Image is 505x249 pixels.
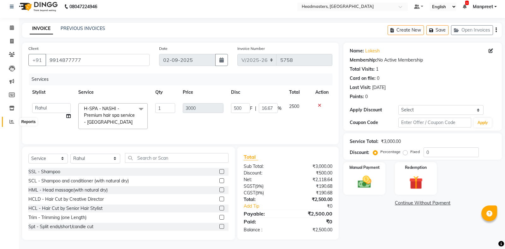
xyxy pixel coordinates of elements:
[288,163,337,170] div: ₹3,000.00
[237,46,265,51] label: Invoice Number
[239,176,288,183] div: Net:
[465,1,469,5] span: 1
[349,165,380,170] label: Manual Payment
[451,25,493,35] button: Open Invoices
[45,54,150,66] input: Search by Name/Mobile/Email/Code
[28,196,104,203] div: HCLD - Hair Cut by Creative Director
[239,203,296,210] a: Add Tip
[405,174,427,191] img: _gift.svg
[312,85,332,99] th: Action
[288,210,337,217] div: ₹2,500.00
[288,196,337,203] div: ₹2,500.00
[29,74,337,85] div: Services
[28,85,74,99] th: Stylist
[381,138,401,145] div: ₹3,000.00
[227,85,285,99] th: Disc
[256,184,262,189] span: 9%
[250,105,252,112] span: F
[398,118,471,127] input: Enter Offer / Coupon Code
[345,200,501,206] a: Continue Without Payment
[255,105,256,112] span: |
[380,149,401,155] label: Percentage
[28,54,46,66] button: +91
[278,105,282,112] span: %
[133,119,135,125] a: x
[28,187,108,193] div: HML - Head massage(with natural dry)
[410,149,420,155] label: Fixed
[426,25,449,35] button: Save
[350,107,398,113] div: Apply Discount
[179,85,227,99] th: Price
[125,153,229,163] input: Search or Scan
[350,75,376,82] div: Card on file:
[239,163,288,170] div: Sub Total:
[350,57,496,63] div: No Active Membership
[350,119,398,126] div: Coupon Code
[30,23,53,34] a: INVOICE
[239,183,288,190] div: ( )
[463,4,466,9] a: 1
[61,26,105,31] a: PREVIOUS INVOICES
[296,203,337,210] div: ₹0
[288,218,337,225] div: ₹0
[239,190,288,196] div: ( )
[388,25,424,35] button: Create New
[365,48,380,54] a: Lokesh
[159,46,168,51] label: Date
[288,190,337,196] div: ₹190.68
[239,227,288,233] div: Balance :
[28,205,103,212] div: HCL - Hair Cut by Senior Hair Stylist
[350,138,378,145] div: Service Total:
[239,218,288,225] div: Paid:
[473,3,493,10] span: Manpreet
[365,93,368,100] div: 0
[74,85,151,99] th: Service
[84,106,135,125] span: H-SPA - NASHI - Premium hair spa service - [GEOGRAPHIC_DATA]
[377,75,379,82] div: 0
[288,176,337,183] div: ₹2,118.64
[350,57,377,63] div: Membership:
[350,66,375,73] div: Total Visits:
[28,178,129,184] div: SCL - Shampoo and conditioner (with natural dry)
[257,190,263,195] span: 9%
[405,165,427,170] label: Redemption
[151,85,179,99] th: Qty
[20,118,37,126] div: Reports
[376,66,378,73] div: 1
[239,210,288,217] div: Payable:
[244,154,258,160] span: Total
[288,227,337,233] div: ₹2,500.00
[289,104,299,109] span: 2500
[350,48,364,54] div: Name:
[239,196,288,203] div: Total:
[350,149,369,156] div: Discount:
[239,170,288,176] div: Discount:
[28,223,93,230] div: Spt - Split ends/short/candle cut
[288,170,337,176] div: ₹500.00
[244,190,255,196] span: CGST
[28,46,39,51] label: Client
[28,169,60,175] div: SSL - Shampoo
[474,118,492,127] button: Apply
[350,93,364,100] div: Points:
[372,84,386,91] div: [DATE]
[288,183,337,190] div: ₹190.68
[353,174,376,190] img: _cash.svg
[244,183,255,189] span: SGST
[285,85,312,99] th: Total
[28,214,86,221] div: Trim - Trimming (one Length)
[350,84,371,91] div: Last Visit:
